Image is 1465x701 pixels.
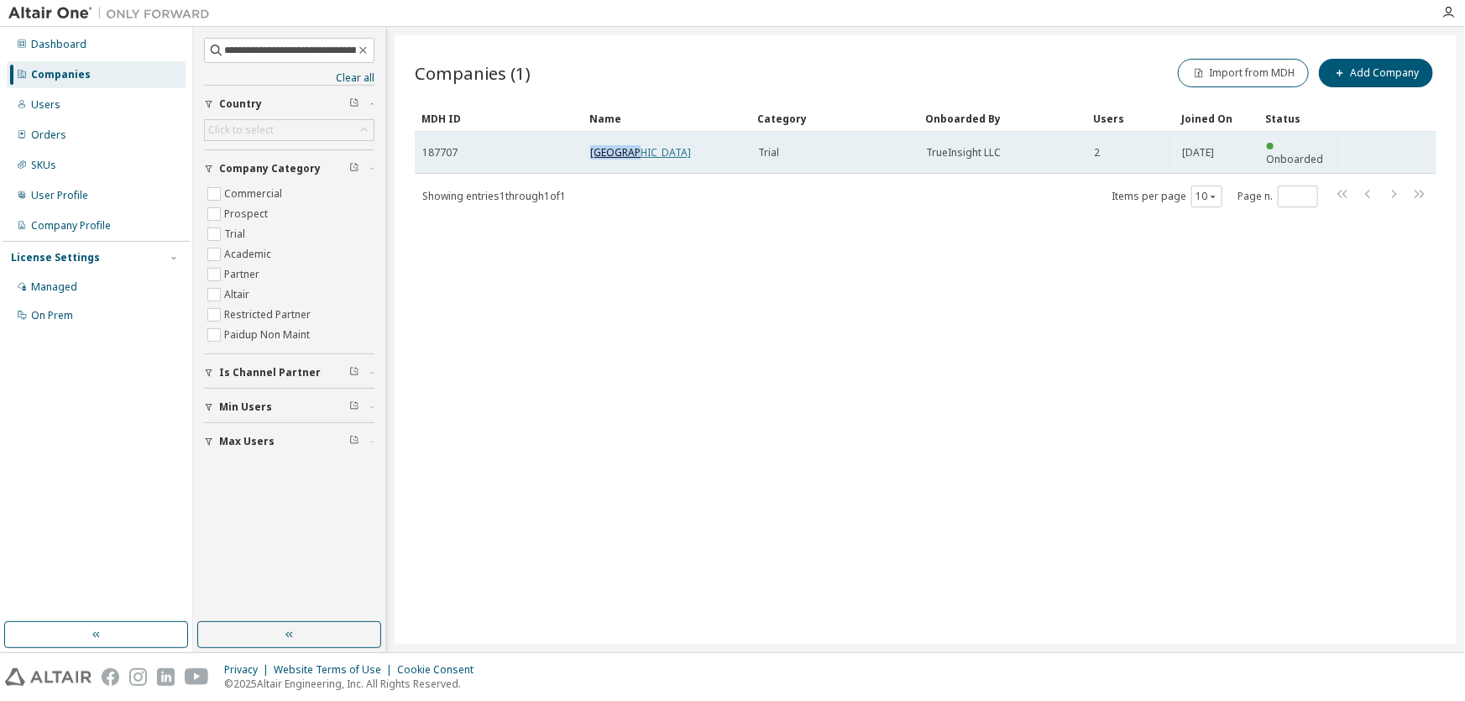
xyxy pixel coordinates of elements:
[1266,105,1337,132] div: Status
[205,120,374,140] div: Click to select
[204,389,374,426] button: Min Users
[349,435,359,448] span: Clear filter
[1094,146,1100,160] span: 2
[224,244,275,264] label: Academic
[31,159,56,172] div: SKUs
[224,184,285,204] label: Commercial
[204,71,374,85] a: Clear all
[219,97,262,111] span: Country
[757,105,912,132] div: Category
[204,423,374,460] button: Max Users
[204,86,374,123] button: Country
[1093,105,1169,132] div: Users
[31,189,88,202] div: User Profile
[5,668,92,686] img: altair_logo.svg
[1237,186,1318,207] span: Page n.
[8,5,218,22] img: Altair One
[219,400,272,414] span: Min Users
[224,285,253,305] label: Altair
[421,105,576,132] div: MDH ID
[31,98,60,112] div: Users
[157,668,175,686] img: linkedin.svg
[224,224,249,244] label: Trial
[349,400,359,414] span: Clear filter
[925,105,1080,132] div: Onboarded By
[224,204,271,224] label: Prospect
[31,309,73,322] div: On Prem
[415,61,531,85] span: Companies (1)
[219,435,275,448] span: Max Users
[31,280,77,294] div: Managed
[397,663,484,677] div: Cookie Consent
[349,162,359,175] span: Clear filter
[422,146,458,160] span: 187707
[31,219,111,233] div: Company Profile
[224,325,313,345] label: Paidup Non Maint
[1267,152,1324,166] span: Onboarded
[926,146,1001,160] span: TrueInsight LLC
[208,123,274,137] div: Click to select
[1178,59,1309,87] button: Import from MDH
[31,68,91,81] div: Companies
[31,38,86,51] div: Dashboard
[1196,190,1218,203] button: 10
[185,668,209,686] img: youtube.svg
[1112,186,1222,207] span: Items per page
[219,162,321,175] span: Company Category
[589,105,744,132] div: Name
[204,354,374,391] button: Is Channel Partner
[224,264,263,285] label: Partner
[224,677,484,691] p: © 2025 Altair Engineering, Inc. All Rights Reserved.
[224,663,274,677] div: Privacy
[224,305,314,325] label: Restricted Partner
[11,251,100,264] div: License Settings
[1319,59,1433,87] button: Add Company
[422,189,566,203] span: Showing entries 1 through 1 of 1
[204,150,374,187] button: Company Category
[31,128,66,142] div: Orders
[758,146,779,160] span: Trial
[102,668,119,686] img: facebook.svg
[219,366,321,379] span: Is Channel Partner
[349,97,359,111] span: Clear filter
[349,366,359,379] span: Clear filter
[590,145,691,160] a: [GEOGRAPHIC_DATA]
[1182,105,1253,132] div: Joined On
[129,668,147,686] img: instagram.svg
[274,663,397,677] div: Website Terms of Use
[1183,146,1215,160] span: [DATE]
